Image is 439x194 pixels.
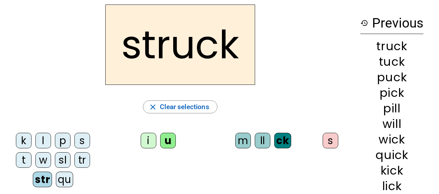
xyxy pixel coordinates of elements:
div: pill [360,103,423,114]
span: Clear selections [160,101,209,113]
div: ll [255,133,270,148]
div: kick [360,165,423,177]
h3: Previous [360,12,423,34]
mat-icon: close [148,103,157,111]
div: m [235,133,251,148]
div: s [74,133,90,148]
div: tuck [360,56,423,68]
mat-icon: history [360,19,368,27]
div: truck [360,40,423,52]
div: l [35,133,51,148]
div: ck [274,133,291,148]
div: tr [74,152,90,168]
div: lick [360,180,423,192]
div: sl [55,152,71,168]
button: Clear selections [143,100,217,113]
div: k [16,133,32,148]
div: s [323,133,338,148]
div: quick [360,149,423,161]
div: i [141,133,156,148]
div: pick [360,87,423,99]
div: p [55,133,71,148]
div: w [35,152,51,168]
h2: struck [105,5,255,85]
div: qu [56,172,73,187]
div: u [160,133,176,148]
div: wick [360,134,423,145]
div: str [33,172,52,187]
div: t [16,152,32,168]
div: puck [360,72,423,83]
div: will [360,118,423,130]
